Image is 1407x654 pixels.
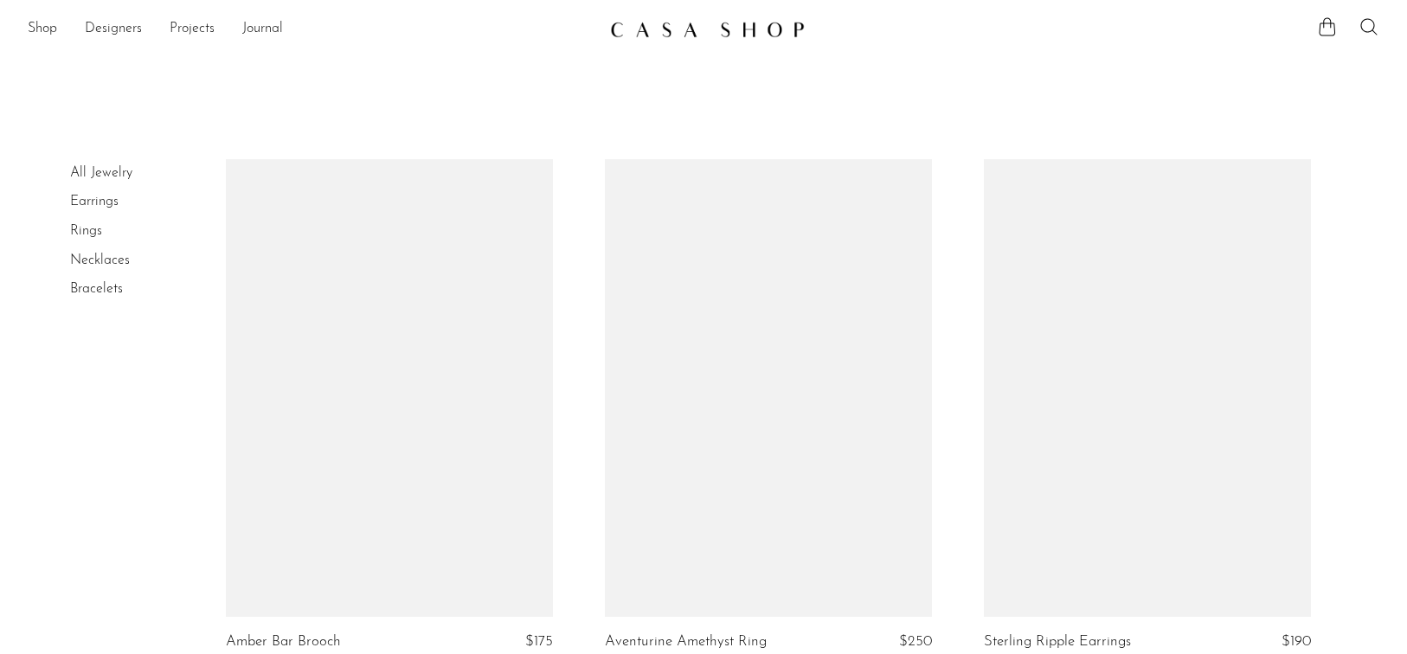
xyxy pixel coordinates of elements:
a: Earrings [70,195,119,208]
span: $190 [1282,634,1311,649]
a: Journal [242,18,283,41]
a: Rings [70,224,102,238]
ul: NEW HEADER MENU [28,15,596,44]
nav: Desktop navigation [28,15,596,44]
a: Aventurine Amethyst Ring [605,634,767,650]
a: Bracelets [70,282,123,296]
a: Sterling Ripple Earrings [984,634,1131,650]
span: $250 [899,634,932,649]
a: All Jewelry [70,166,132,180]
span: $175 [525,634,553,649]
a: Shop [28,18,57,41]
a: Necklaces [70,253,130,267]
a: Projects [170,18,215,41]
a: Amber Bar Brooch [226,634,341,650]
a: Designers [85,18,142,41]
